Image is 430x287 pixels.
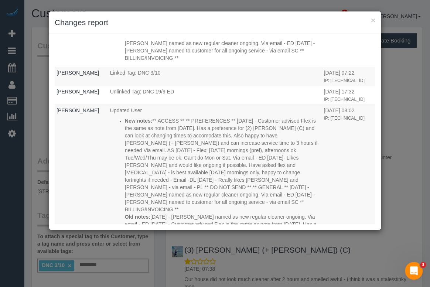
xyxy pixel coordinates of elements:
[125,214,150,220] strong: Old notes:
[420,262,426,268] span: 3
[324,116,364,121] small: IP: [TECHNICAL_ID]
[55,17,375,28] h3: Changes report
[57,89,99,95] a: [PERSON_NAME]
[125,117,320,213] p: ** ACCESS ** ** PREFERENCES ** [DATE] - Customer advised Flex is the same as note from [DATE]. Ha...
[55,86,108,105] td: Who
[324,97,364,102] small: IP: [TECHNICAL_ID]
[110,89,174,95] span: Unlinked Tag: DNC 19/9 ED
[110,70,161,76] span: Linked Tag: DNC 3/10
[108,86,322,105] td: What
[324,78,364,83] small: IP: [TECHNICAL_ID]
[371,16,375,24] button: ×
[405,262,423,280] iframe: Intercom live chat
[125,118,153,124] strong: New notes:
[322,86,375,105] td: When
[110,107,142,113] span: Updated User
[49,11,381,230] sui-modal: Changes report
[55,67,108,86] td: Who
[322,67,375,86] td: When
[57,70,99,76] a: [PERSON_NAME]
[57,107,99,113] a: [PERSON_NAME]
[108,67,322,86] td: What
